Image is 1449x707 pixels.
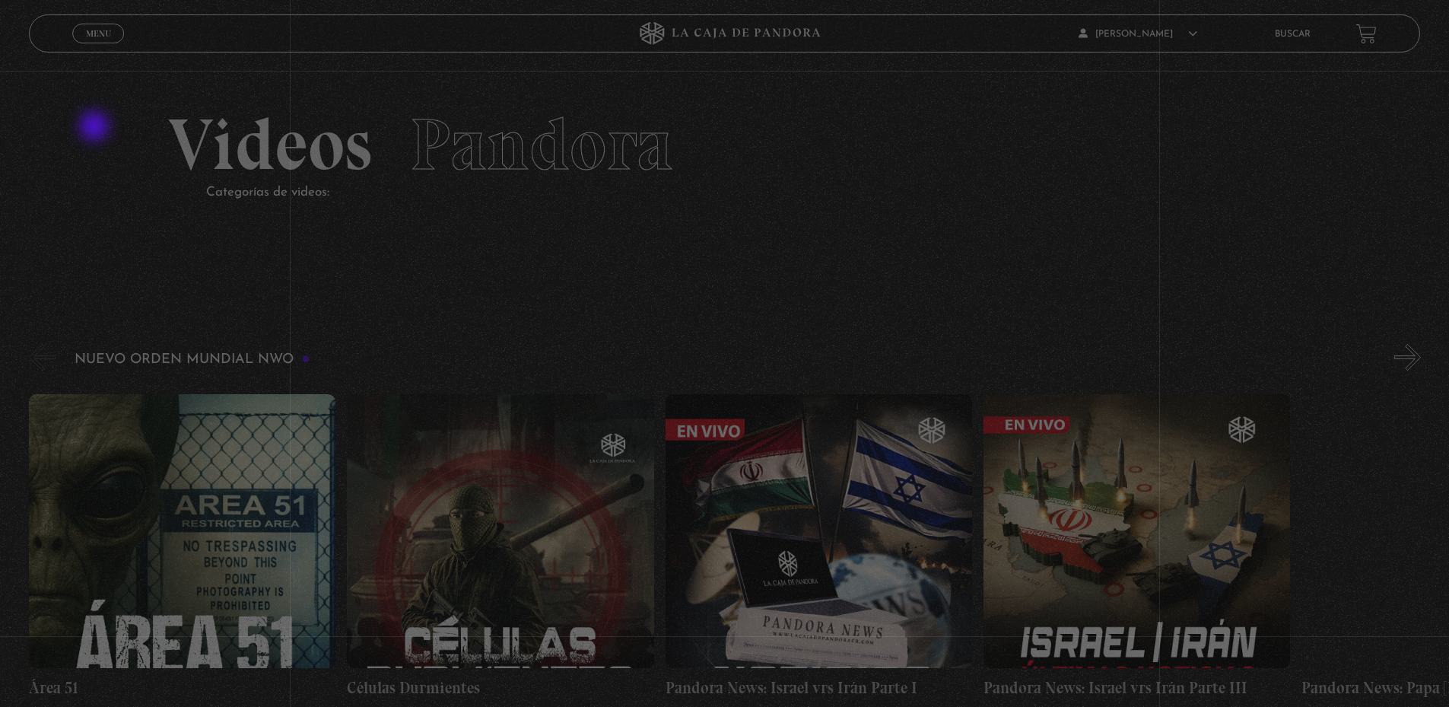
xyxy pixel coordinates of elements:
button: Next [1394,344,1421,371]
span: Cerrar [81,41,116,52]
p: Categorías de videos: [206,181,1281,205]
h4: Área 51 [29,676,335,700]
h4: Pandora News: Israel vrs Irán Parte III [983,676,1290,700]
h3: Nuevo Orden Mundial NWO [75,352,310,367]
h4: Células Durmientes [347,676,653,700]
h4: Pandora News: Israel vrs Irán Parte I [666,676,972,700]
a: Buscar [1275,29,1311,38]
button: Previous [29,344,56,371]
span: [PERSON_NAME] [1079,29,1198,38]
a: View your shopping cart [1356,23,1377,43]
span: Pandora [410,101,673,188]
span: Menu [86,29,111,38]
h2: Videos [168,109,1281,181]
